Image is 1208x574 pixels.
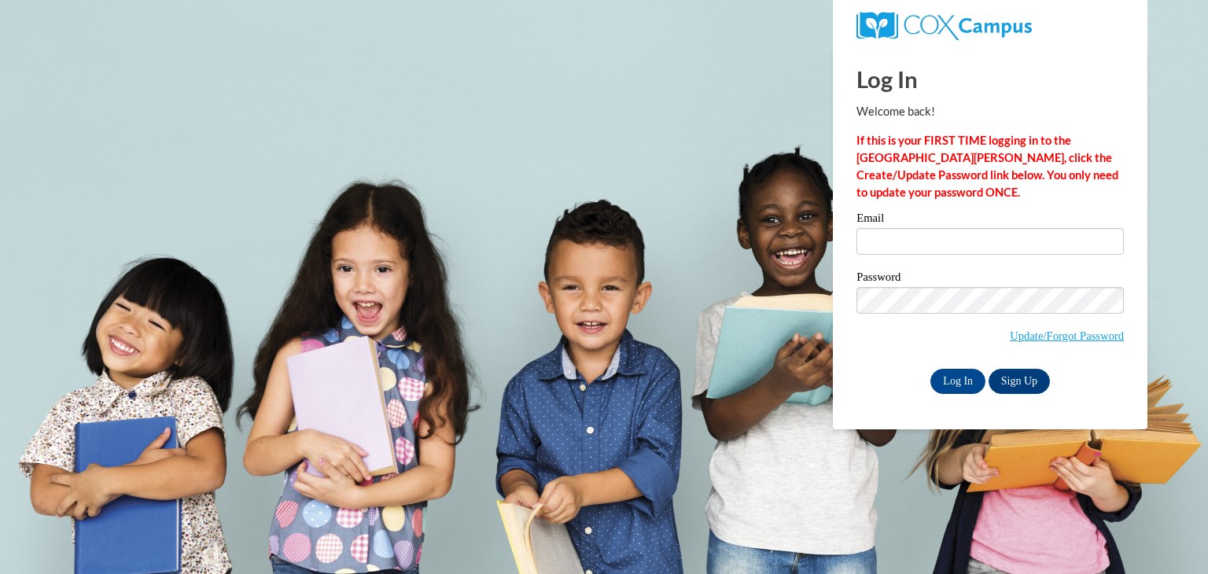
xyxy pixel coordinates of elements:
[856,12,1032,40] img: COX Campus
[856,212,1124,228] label: Email
[856,271,1124,287] label: Password
[856,18,1032,31] a: COX Campus
[856,63,1124,95] h1: Log In
[856,134,1118,199] strong: If this is your FIRST TIME logging in to the [GEOGRAPHIC_DATA][PERSON_NAME], click the Create/Upd...
[1010,329,1124,342] a: Update/Forgot Password
[989,369,1050,394] a: Sign Up
[856,103,1124,120] p: Welcome back!
[930,369,985,394] input: Log In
